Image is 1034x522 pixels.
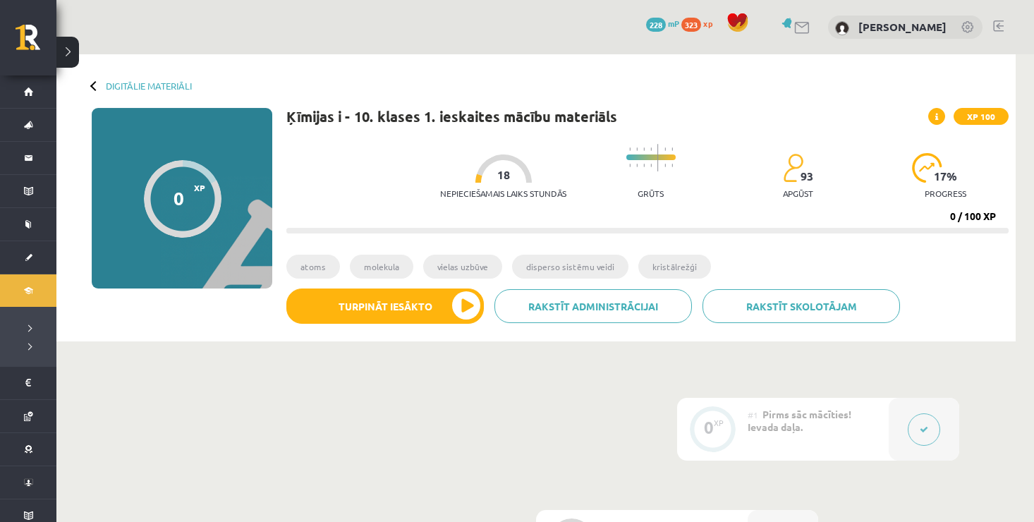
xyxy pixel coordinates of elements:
[748,408,851,433] span: Pirms sāc mācīties! Ievada daļa.
[704,421,714,434] div: 0
[858,20,947,34] a: [PERSON_NAME]
[636,164,638,167] img: icon-short-line-57e1e144782c952c97e751825c79c345078a6d821885a25fce030b3d8c18986b.svg
[783,188,813,198] p: apgūst
[440,188,566,198] p: Nepieciešamais laiks stundās
[954,108,1009,125] span: XP 100
[643,164,645,167] img: icon-short-line-57e1e144782c952c97e751825c79c345078a6d821885a25fce030b3d8c18986b.svg
[629,147,631,151] img: icon-short-line-57e1e144782c952c97e751825c79c345078a6d821885a25fce030b3d8c18986b.svg
[16,25,56,60] a: Rīgas 1. Tālmācības vidusskola
[783,153,803,183] img: students-c634bb4e5e11cddfef0936a35e636f08e4e9abd3cc4e673bd6f9a4125e45ecb1.svg
[636,147,638,151] img: icon-short-line-57e1e144782c952c97e751825c79c345078a6d821885a25fce030b3d8c18986b.svg
[664,147,666,151] img: icon-short-line-57e1e144782c952c97e751825c79c345078a6d821885a25fce030b3d8c18986b.svg
[925,188,966,198] p: progress
[646,18,666,32] span: 228
[638,255,711,279] li: kristālrežģi
[703,18,712,29] span: xp
[681,18,719,29] a: 323 xp
[350,255,413,279] li: molekula
[835,21,849,35] img: Megija Saikovska
[934,170,958,183] span: 17 %
[638,188,664,198] p: Grūts
[286,108,617,125] h1: Ķīmijas i - 10. klases 1. ieskaites mācību materiāls
[494,289,692,323] a: Rakstīt administrācijai
[194,183,205,193] span: XP
[671,164,673,167] img: icon-short-line-57e1e144782c952c97e751825c79c345078a6d821885a25fce030b3d8c18986b.svg
[286,289,484,324] button: Turpināt iesākto
[106,80,192,91] a: Digitālie materiāli
[714,419,724,427] div: XP
[650,164,652,167] img: icon-short-line-57e1e144782c952c97e751825c79c345078a6d821885a25fce030b3d8c18986b.svg
[512,255,628,279] li: disperso sistēmu veidi
[801,170,813,183] span: 93
[668,18,679,29] span: mP
[646,18,679,29] a: 228 mP
[657,144,659,171] img: icon-long-line-d9ea69661e0d244f92f715978eff75569469978d946b2353a9bb055b3ed8787d.svg
[629,164,631,167] img: icon-short-line-57e1e144782c952c97e751825c79c345078a6d821885a25fce030b3d8c18986b.svg
[702,289,900,323] a: Rakstīt skolotājam
[912,153,942,183] img: icon-progress-161ccf0a02000e728c5f80fcf4c31c7af3da0e1684b2b1d7c360e028c24a22f1.svg
[748,409,758,420] span: #1
[650,147,652,151] img: icon-short-line-57e1e144782c952c97e751825c79c345078a6d821885a25fce030b3d8c18986b.svg
[664,164,666,167] img: icon-short-line-57e1e144782c952c97e751825c79c345078a6d821885a25fce030b3d8c18986b.svg
[286,255,340,279] li: atoms
[643,147,645,151] img: icon-short-line-57e1e144782c952c97e751825c79c345078a6d821885a25fce030b3d8c18986b.svg
[423,255,502,279] li: vielas uzbūve
[497,169,510,181] span: 18
[681,18,701,32] span: 323
[671,147,673,151] img: icon-short-line-57e1e144782c952c97e751825c79c345078a6d821885a25fce030b3d8c18986b.svg
[174,188,184,209] div: 0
